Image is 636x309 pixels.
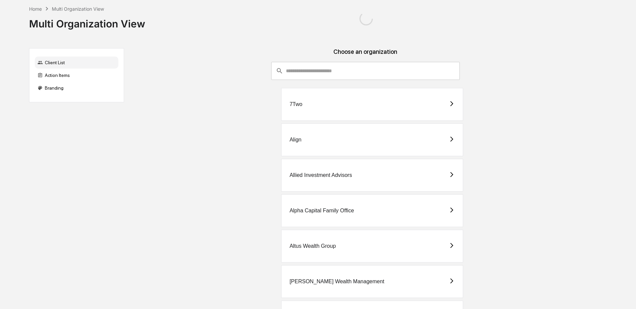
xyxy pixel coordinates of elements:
div: Align [290,137,302,143]
div: Allied Investment Advisors [290,172,352,178]
div: Choose an organization [129,48,602,62]
div: [PERSON_NAME] Wealth Management [290,279,384,285]
div: 7Two [290,101,302,107]
div: Action Items [35,69,118,81]
div: Altus Wealth Group [290,243,336,249]
div: Home [29,6,42,12]
div: consultant-dashboard__filter-organizations-search-bar [271,62,460,80]
div: Multi Organization View [29,12,145,30]
div: Client List [35,57,118,69]
div: Branding [35,82,118,94]
div: Alpha Capital Family Office [290,208,354,214]
div: Multi Organization View [52,6,104,12]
